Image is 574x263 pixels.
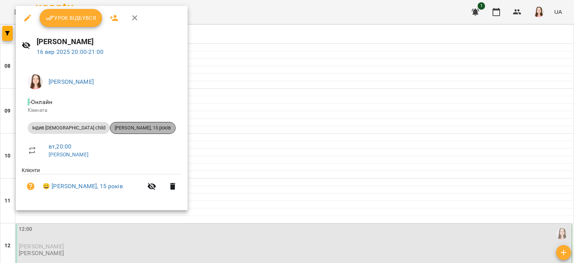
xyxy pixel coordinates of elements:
[37,36,182,48] h6: [PERSON_NAME]
[22,166,182,201] ul: Клієнти
[28,125,110,131] span: Індив [DEMOGRAPHIC_DATA] child
[40,9,102,27] button: Урок відбувся
[43,182,123,191] a: 😀 [PERSON_NAME], 15 років
[49,152,89,158] a: [PERSON_NAME]
[46,13,96,22] span: Урок відбувся
[110,122,176,134] div: [PERSON_NAME], 15 років
[110,125,175,131] span: [PERSON_NAME], 15 років
[28,98,54,105] span: - Онлайн
[37,48,104,55] a: 16 вер 2025 20:00-21:00
[49,143,71,150] a: вт , 20:00
[28,107,176,114] p: Кімната
[22,177,40,195] button: Візит ще не сплачено. Додати оплату?
[49,78,94,85] a: [PERSON_NAME]
[28,74,43,89] img: 83b29030cd47969af3143de651fdf18c.jpg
